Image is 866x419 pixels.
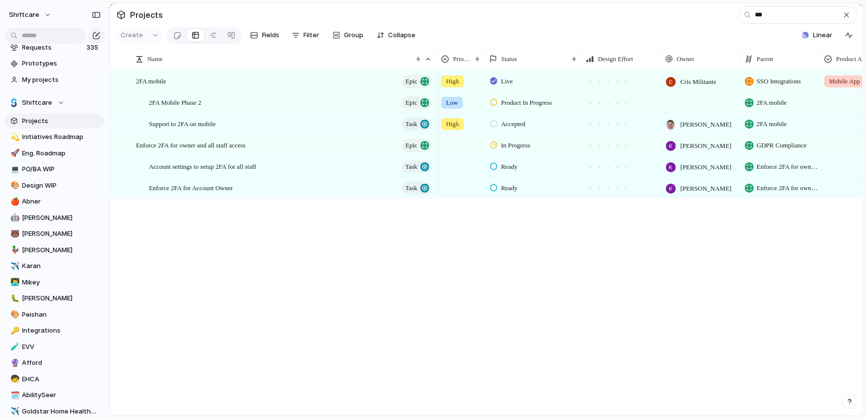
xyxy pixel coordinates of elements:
span: Design WIP [22,181,101,191]
span: 2FA mobile [136,75,166,86]
div: 💫 [10,132,17,143]
span: Linear [813,30,832,40]
div: ✈️ [10,261,17,272]
a: 🧪EVV [5,340,104,354]
button: Task [402,182,432,195]
span: Priority [453,54,471,64]
span: AbilitySeer [22,390,101,400]
div: 🐛 [10,293,17,304]
a: My projects [5,72,104,87]
span: Design Effort [598,54,633,64]
div: 🧒EHCA [5,372,104,387]
button: 🔑 [9,326,19,336]
div: 💻 [10,164,17,175]
a: 🐻[PERSON_NAME] [5,226,104,241]
span: Epic [405,139,417,152]
button: shiftcare [4,7,57,23]
span: [PERSON_NAME] [22,229,101,239]
button: 🤖 [9,213,19,223]
span: Ready [501,162,518,172]
span: GDPR Compliance [757,140,807,150]
span: Afford [22,358,101,368]
span: Prototypes [22,59,101,69]
button: 🚀 [9,148,19,158]
span: Accepted [501,119,526,129]
div: 🔮 [10,357,17,369]
span: 2FA mobile [757,119,787,129]
a: 🔑Integrations [5,323,104,338]
span: High [446,119,459,129]
span: Abner [22,197,101,207]
div: 👨‍💻 [10,277,17,288]
span: Support to 2FA on mobile [149,118,216,129]
div: 🧒 [10,373,17,385]
a: 🦆[PERSON_NAME] [5,243,104,258]
div: 🦆 [10,244,17,256]
div: ✈️Karan [5,259,104,274]
a: Requests335 [5,40,104,55]
a: 🗓️AbilitySeer [5,388,104,403]
div: 🎨 [10,309,17,320]
span: Requests [22,43,83,53]
div: 🚀 [10,147,17,159]
button: 🗓️ [9,390,19,400]
span: Parent [757,54,773,64]
span: Epic [405,96,417,110]
span: Shiftcare [22,98,53,108]
span: Peishan [22,310,101,320]
span: Filter [304,30,320,40]
a: 🍎Abner [5,194,104,209]
a: 🎨Design WIP [5,178,104,193]
a: 🚀Eng. Roadmap [5,146,104,161]
span: [PERSON_NAME] [22,245,101,255]
span: Mikey [22,278,101,287]
button: Fields [246,27,284,43]
div: ✈️ [10,406,17,417]
a: 🎨Peishan [5,307,104,322]
a: 👨‍💻Mikey [5,275,104,290]
span: [PERSON_NAME] [22,213,101,223]
button: Task [402,118,432,131]
span: Product In Progress [501,98,552,108]
span: Epic [405,74,417,88]
span: 2FA Mobile Phase 2 [149,96,201,108]
button: Task [402,160,432,173]
button: 🔮 [9,358,19,368]
span: Goldstar Home Healthcare [22,407,101,417]
span: Fields [262,30,280,40]
button: 🎨 [9,310,19,320]
button: Collapse [373,27,420,43]
span: In Progress [501,140,531,150]
span: EVV [22,342,101,352]
span: 2FA mobile [757,98,787,108]
button: Group [328,27,369,43]
a: ✈️Goldstar Home Healthcare [5,404,104,419]
span: High [446,76,459,86]
span: [PERSON_NAME] [22,293,101,303]
span: Enforce 2FA for owner and all staff access [757,162,819,172]
a: 🤖[PERSON_NAME] [5,210,104,225]
div: 🐻 [10,228,17,240]
span: 335 [86,43,100,53]
span: Eng. Roadmap [22,148,101,158]
span: Enforce 2FA for owner and all staff access [757,183,819,193]
div: 🔑 [10,325,17,337]
button: 🦆 [9,245,19,255]
button: 🎨 [9,181,19,191]
span: [PERSON_NAME] [680,120,732,130]
span: Integrations [22,326,101,336]
a: 💻PO/BA WIP [5,162,104,177]
span: Task [405,181,417,195]
span: [PERSON_NAME] [680,162,732,172]
a: 🔮Afford [5,355,104,370]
